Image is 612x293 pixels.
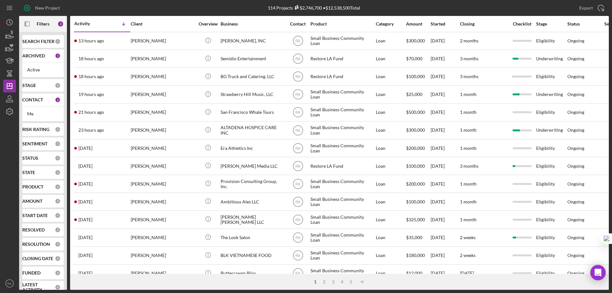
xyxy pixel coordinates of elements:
div: 0 [55,241,61,247]
time: 2 months [460,38,478,43]
time: [DATE] [460,270,474,276]
time: 3 months [460,56,478,61]
b: STATE [22,170,35,175]
div: [PERSON_NAME] [131,211,194,228]
text: RK [295,200,301,204]
div: Ongoing [567,181,584,187]
div: Ongoing [567,217,584,222]
div: Client [131,21,194,26]
div: 1 [55,97,61,103]
span: $35,000 [406,235,422,240]
div: [DATE] [431,33,459,49]
text: RK [295,236,301,240]
div: New Project [35,2,60,14]
time: 2025-09-25 14:50 [78,164,92,169]
div: 0 [55,256,61,261]
div: Loan [376,140,405,157]
div: [PERSON_NAME], INC [221,33,284,49]
div: 0 [55,83,61,88]
b: CLOSING DATE [22,256,53,261]
div: Loan [376,157,405,174]
div: Ongoing [567,271,584,276]
div: Eligibility [536,247,567,264]
b: SENTIMENT [22,141,47,146]
div: Era Athletics Inc [221,140,284,157]
div: [DATE] [431,86,459,103]
div: Small Business Community Loan [310,211,374,228]
div: 0 [55,284,61,290]
span: $500,000 [406,109,425,115]
div: Ongoing [567,74,584,79]
div: Eligibility [536,104,567,121]
div: Underwriting [536,86,567,103]
text: RK [295,253,301,258]
div: [PERSON_NAME] [131,104,194,121]
div: Amount [406,21,430,26]
b: STAGE [22,83,36,88]
b: LATEST ACTIVITY [22,282,55,292]
div: Loan [376,68,405,85]
text: RK [295,271,301,276]
text: RK [295,39,301,43]
div: 2 [57,21,64,27]
div: BLK VIETNAMESE FOOD [221,247,284,264]
div: Stage [536,21,567,26]
time: 1 month [460,217,477,222]
text: RK [295,57,301,61]
div: Active [27,67,59,72]
text: RK [295,182,301,186]
time: 2025-08-13 21:58 [78,271,92,276]
div: Small Business Community Loan [310,104,374,121]
time: 1 month [460,92,477,97]
div: Checklist [508,21,535,26]
div: Loan [376,175,405,192]
div: Ongoing [567,38,584,43]
time: 2025-09-26 06:25 [78,38,104,43]
b: STATUS [22,156,38,161]
div: Ongoing [567,235,584,240]
div: Overview [196,21,220,26]
span: $100,000 [406,199,425,204]
div: [PERSON_NAME] [131,68,194,85]
div: [PERSON_NAME] [131,157,194,174]
span: $70,000 [406,56,422,61]
time: 3 months [460,163,478,169]
div: 0 [55,213,61,218]
span: $25,000 [406,92,422,97]
div: Small Business Community Loan [310,86,374,103]
div: ALTADENA HOSPICE CARE INC [221,122,284,139]
text: RK [295,92,301,97]
time: 2025-09-25 20:51 [78,128,104,133]
time: 2025-08-28 19:20 [78,235,92,240]
div: Ongoing [567,164,584,169]
time: 2025-08-26 01:51 [78,253,92,258]
div: Activity [74,21,102,26]
span: $180,000 [406,253,425,258]
div: Open Intercom Messenger [590,265,606,280]
div: 4 [338,279,346,284]
div: 0 [55,141,61,147]
time: 2 weeks [460,235,476,240]
div: [PERSON_NAME] [131,175,194,192]
div: 0 [55,270,61,276]
div: Eligibility [536,175,567,192]
div: Loan [376,122,405,139]
div: Loan [376,265,405,282]
div: [DATE] [431,229,459,246]
div: [DATE] [431,265,459,282]
time: 2025-09-24 15:41 [78,217,92,222]
div: Loan [376,193,405,210]
div: [PERSON_NAME] [131,229,194,246]
div: Me [27,111,59,116]
time: 2025-09-25 04:55 [78,199,92,204]
div: [PERSON_NAME] [131,50,194,67]
time: 2025-09-25 22:44 [78,110,104,115]
div: [DATE] [431,122,459,139]
div: Ongoing [567,199,584,204]
div: [PERSON_NAME] [131,122,194,139]
div: [DATE] [431,157,459,174]
time: 2 weeks [460,253,476,258]
b: RISK RATING [22,127,49,132]
div: San Francisco Whale Tours [221,104,284,121]
b: SEARCH FILTER [22,39,55,44]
